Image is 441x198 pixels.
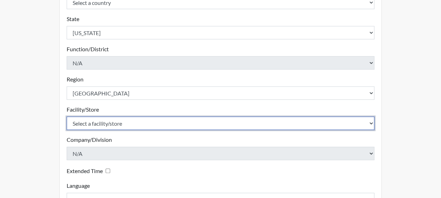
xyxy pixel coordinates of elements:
[67,105,99,114] label: Facility/Store
[67,166,113,176] div: Checking this box will provide the interviewee with an accomodation of extra time to answer each ...
[67,45,109,53] label: Function/District
[67,167,103,175] label: Extended Time
[67,15,79,23] label: State
[67,181,90,190] label: Language
[67,136,112,144] label: Company/Division
[67,75,83,84] label: Region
